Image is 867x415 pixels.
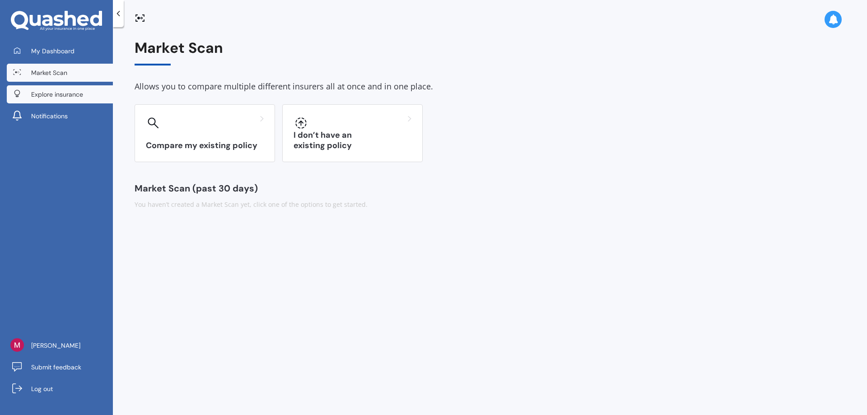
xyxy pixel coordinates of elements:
span: Market Scan [31,68,67,77]
div: Allows you to compare multiple different insurers all at once and in one place. [135,80,845,93]
span: Submit feedback [31,363,81,372]
span: Notifications [31,112,68,121]
span: Explore insurance [31,90,83,99]
a: Explore insurance [7,85,113,103]
img: ACg8ocLeH-5Kw7Kk2gWvgd3JNKt4YtklDNsRv72OUr3xI8yhI-UG8w=s96-c [10,338,24,352]
div: You haven’t created a Market Scan yet, click one of the options to get started. [135,200,845,209]
a: My Dashboard [7,42,113,60]
a: Market Scan [7,64,113,82]
a: Log out [7,380,113,398]
a: Submit feedback [7,358,113,376]
h3: Compare my existing policy [146,140,264,151]
div: Market Scan [135,40,845,65]
a: Notifications [7,107,113,125]
span: [PERSON_NAME] [31,341,80,350]
a: [PERSON_NAME] [7,336,113,354]
span: My Dashboard [31,47,75,56]
span: Log out [31,384,53,393]
div: Market Scan (past 30 days) [135,184,845,193]
h3: I don’t have an existing policy [294,130,411,151]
